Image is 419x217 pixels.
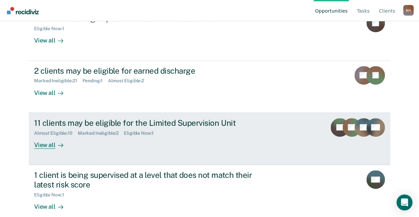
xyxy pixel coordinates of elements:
[403,5,414,16] button: Profile dropdown button
[34,170,267,189] div: 1 client is being supervised at a level that does not match their latest risk score
[34,130,78,136] div: Almost Eligible : 10
[34,26,69,32] div: Eligible Now : 1
[29,113,390,165] a: 11 clients may be eligible for the Limited Supervision UnitAlmost Eligible:10Marked Ineligible:2E...
[34,32,71,44] div: View all
[34,66,267,76] div: 2 clients may be eligible for earned discharge
[34,118,267,128] div: 11 clients may be eligible for the Limited Supervision Unit
[403,5,414,16] div: M A
[34,78,82,84] div: Marked Ineligible : 21
[108,78,149,84] div: Almost Eligible : 2
[34,136,71,149] div: View all
[396,194,412,210] div: Open Intercom Messenger
[29,8,390,60] a: 1 client is nearing or past their full-term release dateEligible Now:1View all
[34,197,71,210] div: View all
[7,7,39,14] img: Recidiviz
[34,192,69,198] div: Eligible Now : 1
[82,78,108,84] div: Pending : 1
[124,130,159,136] div: Eligible Now : 1
[34,84,71,97] div: View all
[29,61,390,113] a: 2 clients may be eligible for earned dischargeMarked Ineligible:21Pending:1Almost Eligible:2View all
[78,130,124,136] div: Marked Ineligible : 2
